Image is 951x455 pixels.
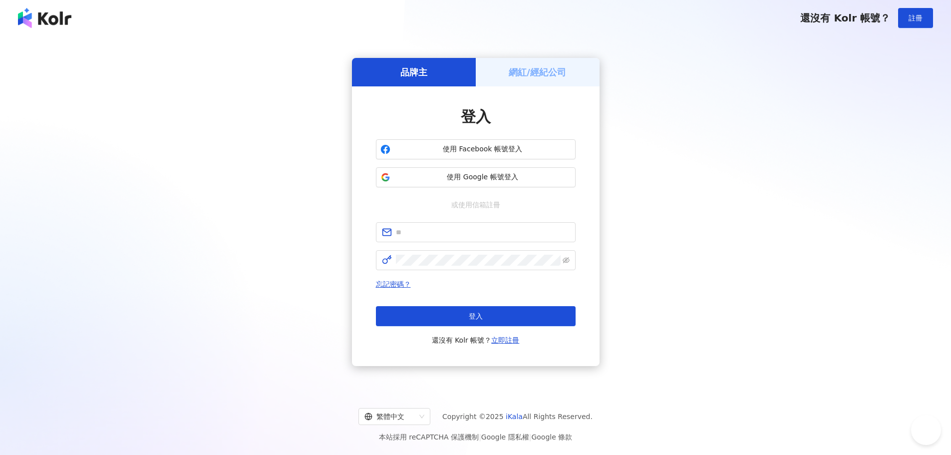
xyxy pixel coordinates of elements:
[563,257,570,264] span: eye-invisible
[911,415,941,445] iframe: Help Scout Beacon - Open
[529,433,532,441] span: |
[18,8,71,28] img: logo
[479,433,481,441] span: |
[376,280,411,288] a: 忘記密碼？
[509,66,566,78] h5: 網紅/經紀公司
[376,167,576,187] button: 使用 Google 帳號登入
[379,431,572,443] span: 本站採用 reCAPTCHA 保護機制
[432,334,520,346] span: 還沒有 Kolr 帳號？
[364,409,415,425] div: 繁體中文
[376,306,576,326] button: 登入
[442,411,593,423] span: Copyright © 2025 All Rights Reserved.
[394,144,571,154] span: 使用 Facebook 帳號登入
[531,433,572,441] a: Google 條款
[461,108,491,125] span: 登入
[394,172,571,182] span: 使用 Google 帳號登入
[491,336,519,344] a: 立即註冊
[481,433,529,441] a: Google 隱私權
[800,12,890,24] span: 還沒有 Kolr 帳號？
[506,413,523,421] a: iKala
[909,14,923,22] span: 註冊
[898,8,933,28] button: 註冊
[376,139,576,159] button: 使用 Facebook 帳號登入
[469,312,483,320] span: 登入
[444,199,507,210] span: 或使用信箱註冊
[400,66,427,78] h5: 品牌主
